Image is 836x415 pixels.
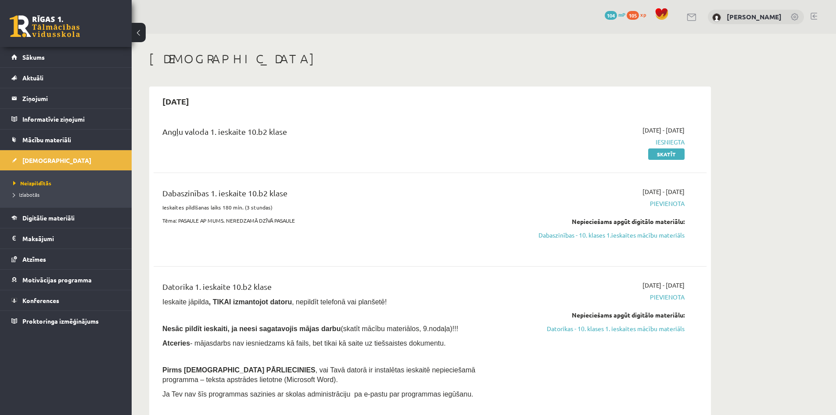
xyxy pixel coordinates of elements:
[712,13,721,22] img: Marko Osemļjaks
[162,187,506,203] div: Dabaszinības 1. ieskaite 10.b2 klase
[519,199,685,208] span: Pievienota
[10,15,80,37] a: Rīgas 1. Tālmācības vidusskola
[22,53,45,61] span: Sākums
[22,136,71,144] span: Mācību materiāli
[162,126,506,142] div: Angļu valoda 1. ieskaite 10.b2 klase
[11,47,121,67] a: Sākums
[11,311,121,331] a: Proktoringa izmēģinājums
[627,11,650,18] a: 105 xp
[519,217,685,226] div: Nepieciešams apgūt digitālo materiālu:
[22,109,121,129] legend: Informatīvie ziņojumi
[13,191,123,198] a: Izlabotās
[605,11,625,18] a: 104 mP
[13,191,39,198] span: Izlabotās
[162,366,316,374] span: Pirms [DEMOGRAPHIC_DATA] PĀRLIECINIES
[519,310,685,320] div: Nepieciešams apgūt digitālo materiālu:
[162,339,190,347] b: Atceries
[22,276,92,284] span: Motivācijas programma
[162,298,387,306] span: Ieskaite jāpilda , nepildīt telefonā vai planšetē!
[640,11,646,18] span: xp
[162,390,473,398] span: Ja Tev nav šīs programmas sazinies ar skolas administrāciju pa e-pastu par programmas iegūšanu.
[11,150,121,170] a: [DEMOGRAPHIC_DATA]
[727,12,782,21] a: [PERSON_NAME]
[11,109,121,129] a: Informatīvie ziņojumi
[519,231,685,240] a: Dabaszinības - 10. klases 1.ieskaites mācību materiāls
[162,281,506,297] div: Datorika 1. ieskaite 10.b2 klase
[162,217,506,224] p: Tēma: PASAULE AP MUMS. NEREDZAMĀ DZĪVĀ PASAULE
[11,270,121,290] a: Motivācijas programma
[154,91,198,112] h2: [DATE]
[149,51,711,66] h1: [DEMOGRAPHIC_DATA]
[642,126,685,135] span: [DATE] - [DATE]
[648,148,685,160] a: Skatīt
[642,187,685,196] span: [DATE] - [DATE]
[22,255,46,263] span: Atzīmes
[605,11,617,20] span: 104
[162,339,446,347] span: - mājasdarbs nav iesniedzams kā fails, bet tikai kā saite uz tiešsaistes dokumentu.
[13,179,123,187] a: Neizpildītās
[22,228,121,249] legend: Maksājumi
[11,130,121,150] a: Mācību materiāli
[11,68,121,88] a: Aktuāli
[341,325,458,332] span: (skatīt mācību materiālos, 9.nodaļa)!!!
[11,249,121,269] a: Atzīmes
[22,88,121,108] legend: Ziņojumi
[627,11,639,20] span: 105
[22,296,59,304] span: Konferences
[519,324,685,333] a: Datorikas - 10. klases 1. ieskaites mācību materiāls
[162,203,506,211] p: Ieskaites pildīšanas laiks 180 min. (3 stundas)
[11,208,121,228] a: Digitālie materiāli
[162,366,475,383] span: , vai Tavā datorā ir instalētas ieskaitē nepieciešamā programma – teksta apstrādes lietotne (Micr...
[11,88,121,108] a: Ziņojumi
[22,156,91,164] span: [DEMOGRAPHIC_DATA]
[519,292,685,302] span: Pievienota
[11,290,121,310] a: Konferences
[162,325,341,332] span: Nesāc pildīt ieskaiti, ja neesi sagatavojis mājas darbu
[22,214,75,222] span: Digitālie materiāli
[209,298,292,306] b: , TIKAI izmantojot datoru
[13,180,51,187] span: Neizpildītās
[22,317,99,325] span: Proktoringa izmēģinājums
[22,74,43,82] span: Aktuāli
[11,228,121,249] a: Maksājumi
[618,11,625,18] span: mP
[642,281,685,290] span: [DATE] - [DATE]
[519,137,685,147] span: Iesniegta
